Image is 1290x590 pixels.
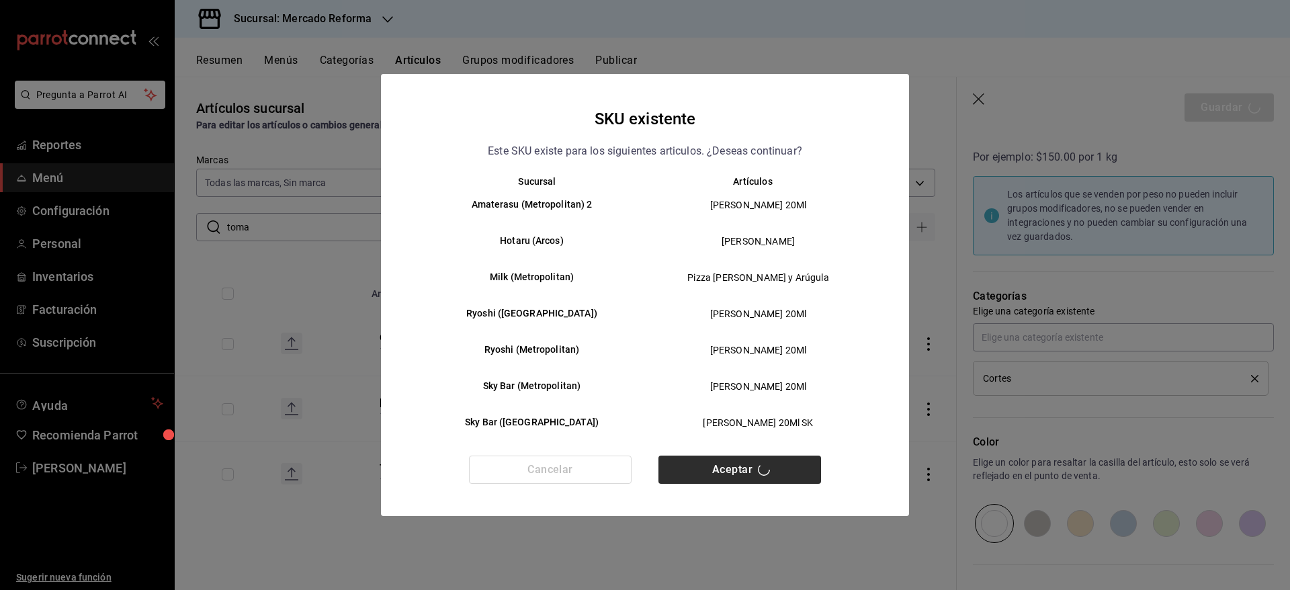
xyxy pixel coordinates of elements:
[656,271,860,284] span: Pizza [PERSON_NAME] y Arúgula
[656,380,860,393] span: [PERSON_NAME] 20Ml
[656,235,860,248] span: [PERSON_NAME]
[645,176,882,187] th: Artículos
[429,234,634,249] h6: Hotaru (Arcos)
[429,306,634,321] h6: Ryoshi ([GEOGRAPHIC_DATA])
[429,198,634,212] h6: Amaterasu (Metropolitan) 2
[429,343,634,357] h6: Ryoshi (Metropolitan)
[656,307,860,321] span: [PERSON_NAME] 20Ml
[429,270,634,285] h6: Milk (Metropolitan)
[656,343,860,357] span: [PERSON_NAME] 20Ml
[429,415,634,430] h6: Sky Bar ([GEOGRAPHIC_DATA])
[595,106,696,132] h4: SKU existente
[408,176,645,187] th: Sucursal
[429,379,634,394] h6: Sky Bar (Metropolitan)
[656,416,860,429] span: [PERSON_NAME] 20Ml SK
[656,198,860,212] span: [PERSON_NAME] 20Ml
[488,142,802,160] p: Este SKU existe para los siguientes articulos. ¿Deseas continuar?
